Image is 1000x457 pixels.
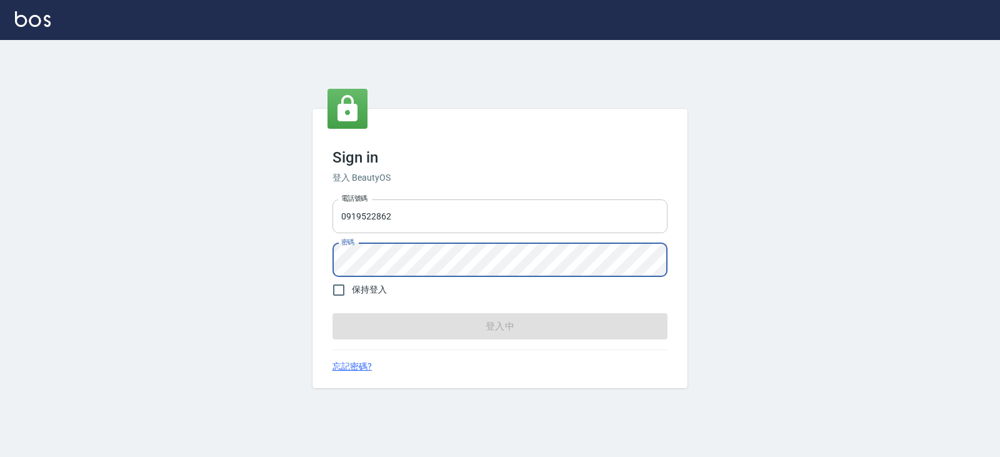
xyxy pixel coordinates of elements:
h3: Sign in [332,149,667,166]
h6: 登入 BeautyOS [332,171,667,184]
img: Logo [15,11,51,27]
span: 保持登入 [352,283,387,296]
label: 電話號碼 [341,194,367,203]
label: 密碼 [341,238,354,247]
a: 忘記密碼? [332,360,372,373]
